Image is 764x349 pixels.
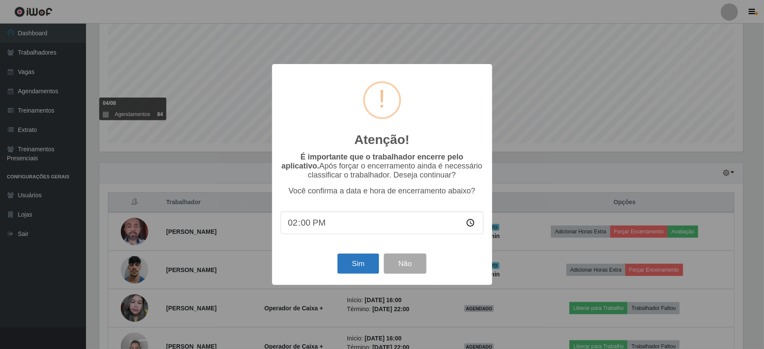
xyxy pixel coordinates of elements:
p: Após forçar o encerramento ainda é necessário classificar o trabalhador. Deseja continuar? [281,153,484,180]
button: Sim [338,254,379,274]
button: Não [384,254,426,274]
h2: Atenção! [354,132,409,147]
p: Você confirma a data e hora de encerramento abaixo? [281,187,484,196]
b: É importante que o trabalhador encerre pelo aplicativo. [282,153,463,170]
